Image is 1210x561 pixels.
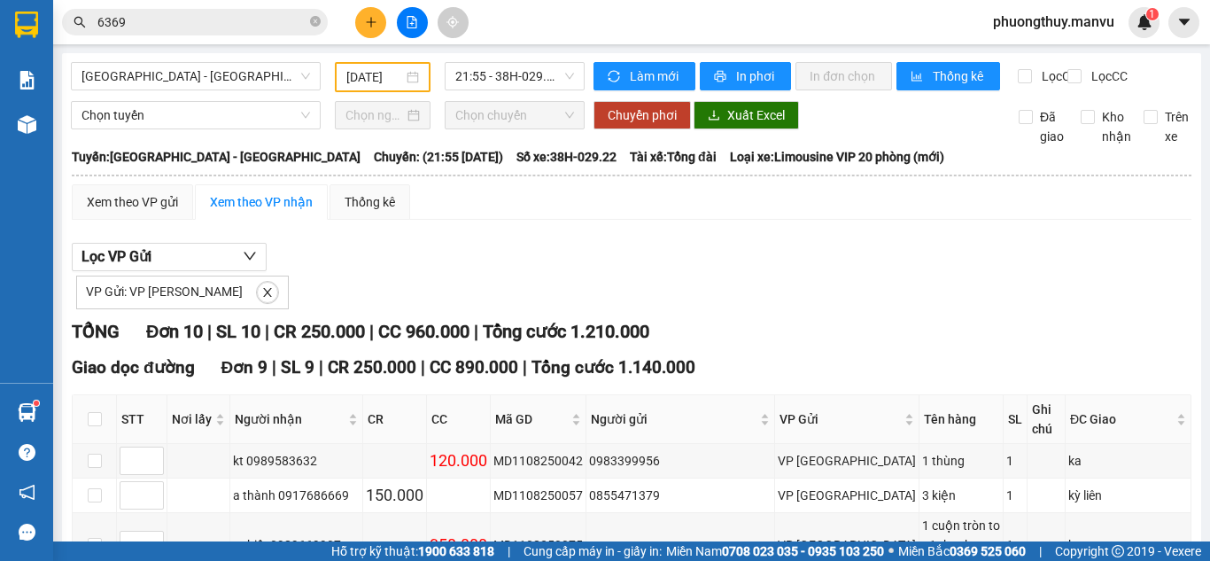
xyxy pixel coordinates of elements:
td: MD1108250057 [491,479,586,513]
span: copyright [1112,545,1124,557]
span: Cung cấp máy in - giấy in: [524,542,662,561]
div: 0855471379 [589,486,772,505]
div: Xem theo VP nhận [210,192,313,212]
div: MD1108250075 [493,535,583,555]
span: download [708,109,720,123]
div: VP [GEOGRAPHIC_DATA] [778,486,916,505]
span: close [258,286,277,299]
span: Đã giao [1033,107,1071,146]
span: plus [365,16,377,28]
th: SL [1004,395,1028,444]
sup: 1 [1146,8,1159,20]
div: kt 0989583632 [233,451,360,471]
div: 120.000 [430,448,487,473]
div: ky tan [1068,535,1188,555]
div: ka [1068,451,1188,471]
span: Trên xe [1158,107,1196,146]
td: VP Mỹ Đình [775,444,919,479]
span: Loại xe: Limousine VIP 20 phòng (mới) [730,147,944,167]
input: Tìm tên, số ĐT hoặc mã đơn [97,12,306,32]
div: 1 thùng [922,451,1000,471]
span: aim [446,16,459,28]
div: VP [GEOGRAPHIC_DATA] [778,451,916,471]
div: 0983399956 [589,451,772,471]
span: Chọn chuyến [455,102,574,129]
span: Chọn tuyến [81,102,310,129]
span: | [207,321,212,342]
span: ĐC Giao [1070,409,1173,429]
sup: 1 [34,401,39,406]
span: Đơn 9 [221,357,268,378]
span: ⚪️ [888,548,894,555]
span: Thống kê [933,66,986,86]
button: printerIn phơi [700,62,791,90]
span: Tài xế: Tổng đài [630,147,717,167]
td: MD1108250042 [491,444,586,479]
img: solution-icon [18,71,36,90]
div: MD1108250042 [493,451,583,471]
span: | [421,357,425,378]
input: Chọn ngày [345,105,404,125]
div: VP [GEOGRAPHIC_DATA] [778,535,916,555]
div: 150.000 [366,483,423,508]
span: | [474,321,478,342]
span: | [319,357,323,378]
div: Xem theo VP gửi [87,192,178,212]
span: VP Gửi [780,409,901,429]
b: Tuyến: [GEOGRAPHIC_DATA] - [GEOGRAPHIC_DATA] [72,150,361,164]
button: syncLàm mới [593,62,695,90]
span: Miền Bắc [898,542,1026,561]
span: CR 250.000 [274,321,365,342]
span: | [508,542,510,561]
strong: 0708 023 035 - 0935 103 250 [722,544,884,558]
span: | [1039,542,1042,561]
span: Hỗ trợ kỹ thuật: [331,542,494,561]
strong: 0369 525 060 [950,544,1026,558]
span: Tổng cước 1.210.000 [483,321,649,342]
span: Đơn 10 [146,321,203,342]
span: | [523,357,527,378]
button: caret-down [1168,7,1199,38]
button: aim [438,7,469,38]
img: logo-vxr [15,12,38,38]
span: CR 250.000 [328,357,416,378]
button: In đơn chọn [795,62,892,90]
div: a thiết 0989669907 [233,535,360,555]
span: file-add [406,16,418,28]
div: Thống kê [345,192,395,212]
span: Số xe: 38H-029.22 [516,147,617,167]
span: 1 [1149,8,1155,20]
span: Tổng cước 1.140.000 [531,357,695,378]
span: VP Gửi: VP [PERSON_NAME] [86,284,243,299]
span: down [243,249,257,263]
th: STT [117,395,167,444]
span: Nơi lấy [172,409,212,429]
span: Lọc CC [1084,66,1130,86]
span: Làm mới [630,66,681,86]
span: SL 10 [216,321,260,342]
button: bar-chartThống kê [896,62,1000,90]
button: plus [355,7,386,38]
span: caret-down [1176,14,1192,30]
div: kỳ liên [1068,486,1188,505]
img: icon-new-feature [1136,14,1152,30]
th: Tên hàng [919,395,1004,444]
span: Kho nhận [1095,107,1138,146]
span: Hà Nội - Kỳ Anh [81,63,310,90]
span: printer [714,70,729,84]
th: CR [363,395,427,444]
button: close [257,282,278,303]
span: SL 9 [281,357,314,378]
img: warehouse-icon [18,403,36,422]
span: Chuyến: (21:55 [DATE]) [374,147,503,167]
div: a thành 0917686669 [233,486,360,505]
span: Miền Nam [666,542,884,561]
span: question-circle [19,444,35,461]
span: Lọc VP Gửi [81,245,151,268]
strong: 1900 633 818 [418,544,494,558]
span: 21:55 - 38H-029.22 [455,63,574,90]
span: | [369,321,374,342]
div: 350.000 [430,533,487,557]
span: TỔNG [72,321,120,342]
span: | [265,321,269,342]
